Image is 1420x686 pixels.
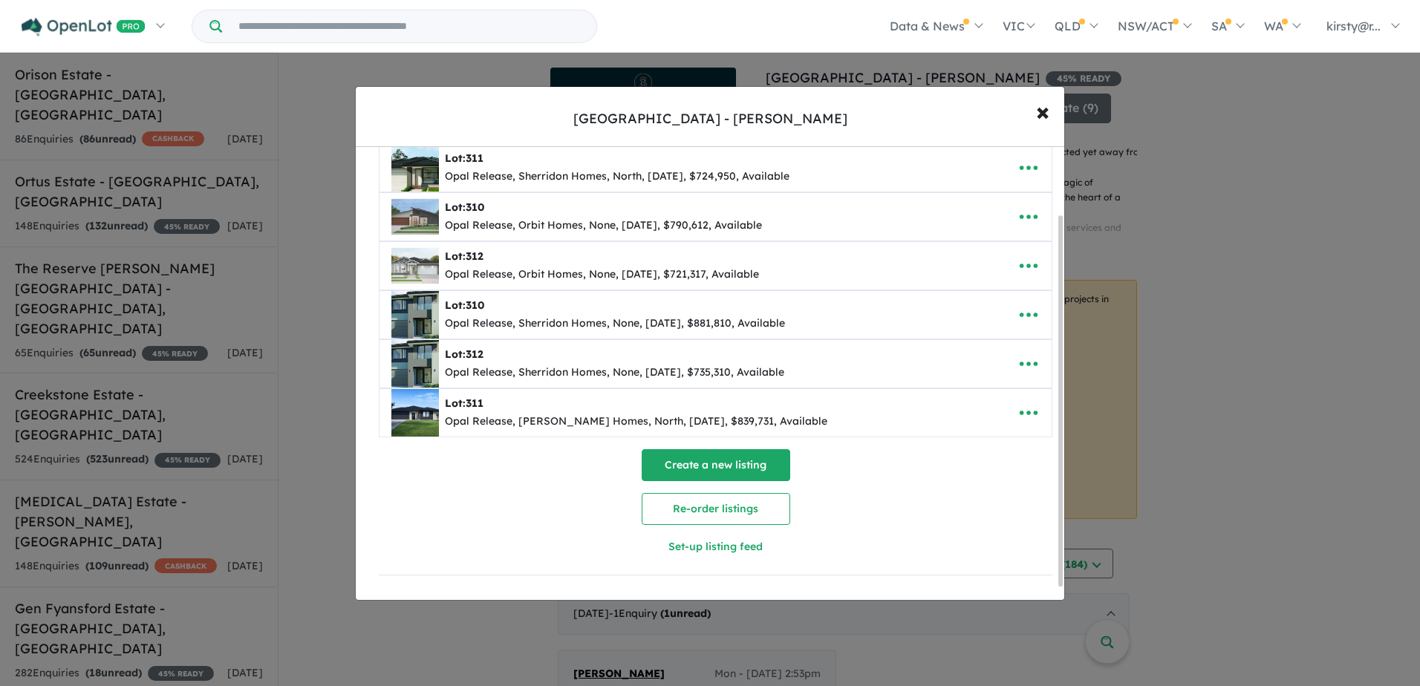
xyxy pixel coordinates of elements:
[466,347,483,361] span: 312
[445,347,483,361] b: Lot:
[445,413,827,431] div: Opal Release, [PERSON_NAME] Homes, North, [DATE], $839,731, Available
[445,364,784,382] div: Opal Release, Sherridon Homes, None, [DATE], $735,310, Available
[642,493,790,525] button: Re-order listings
[1036,95,1049,127] span: ×
[445,249,483,263] b: Lot:
[391,193,439,241] img: Sanctuary%20Springs%20Estate%20-%20Leopold%20-%20Lot%20310___1758582858.png
[391,389,439,437] img: Sanctuary%20Springs%20Estate%20-%20Leopold%20-%20Lot%20311%20___1760393558.jpg
[466,151,483,165] span: 311
[1326,19,1381,33] span: kirsty@r...
[445,168,789,186] div: Opal Release, Sherridon Homes, North, [DATE], $724,950, Available
[642,449,790,481] button: Create a new listing
[22,18,146,36] img: Openlot PRO Logo White
[466,200,484,214] span: 310
[391,291,439,339] img: Sanctuary%20Springs%20Estate%20-%20Leopold%20-%20Lot%20310%20___1758583661.jpeg
[445,396,483,410] b: Lot:
[547,531,885,563] button: Set-up listing feed
[445,200,484,214] b: Lot:
[445,298,484,312] b: Lot:
[391,242,439,290] img: Sanctuary%20Springs%20Estate%20-%20Leopold%20-%20Lot%20312___1758583087.png
[445,315,785,333] div: Opal Release, Sherridon Homes, None, [DATE], $881,810, Available
[391,340,439,388] img: Sanctuary%20Springs%20Estate%20-%20Leopold%20-%20Lot%20312%20___1758583782.jpeg
[445,151,483,165] b: Lot:
[466,396,483,410] span: 311
[445,266,759,284] div: Opal Release, Orbit Homes, None, [DATE], $721,317, Available
[225,10,593,42] input: Try estate name, suburb, builder or developer
[445,217,762,235] div: Opal Release, Orbit Homes, None, [DATE], $790,612, Available
[573,109,847,128] div: [GEOGRAPHIC_DATA] - [PERSON_NAME]
[466,298,484,312] span: 310
[466,249,483,263] span: 312
[391,144,439,192] img: Sanctuary%20Springs%20Estate%20-%20Leopold%20-%20Lot%20311___1758582584_0.jpeg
